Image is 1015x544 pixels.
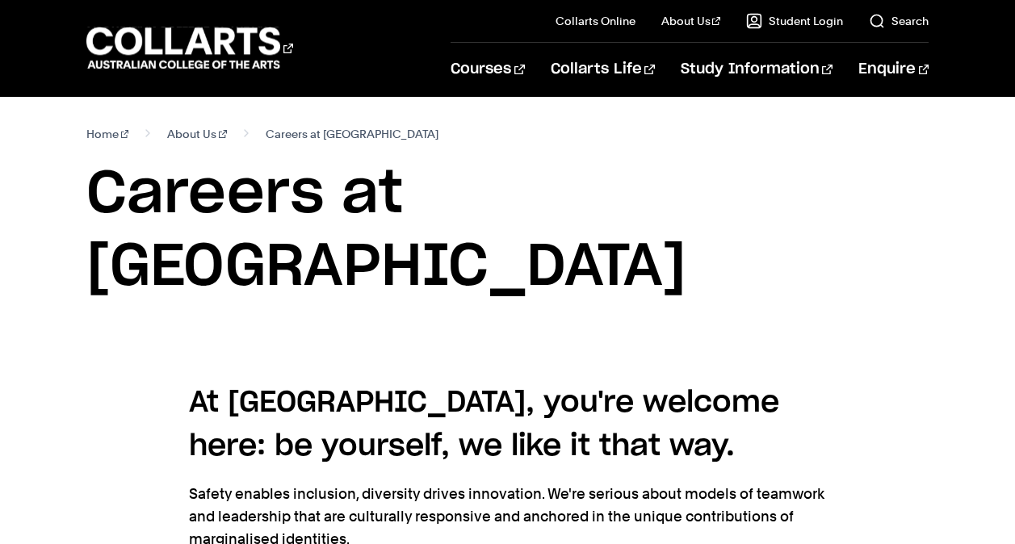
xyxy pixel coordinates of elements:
a: About Us [167,123,227,145]
h1: Careers at [GEOGRAPHIC_DATA] [86,158,929,303]
a: Collarts Online [556,13,635,29]
a: Courses [451,43,524,96]
a: Study Information [681,43,833,96]
div: Go to homepage [86,25,293,71]
a: Home [86,123,129,145]
a: About Us [661,13,721,29]
h4: At [GEOGRAPHIC_DATA], you're welcome here: be yourself, we like it that way. [189,381,827,468]
a: Collarts Life [551,43,655,96]
span: Careers at [GEOGRAPHIC_DATA] [266,123,439,145]
a: Student Login [746,13,843,29]
a: Search [869,13,929,29]
a: Enquire [858,43,929,96]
